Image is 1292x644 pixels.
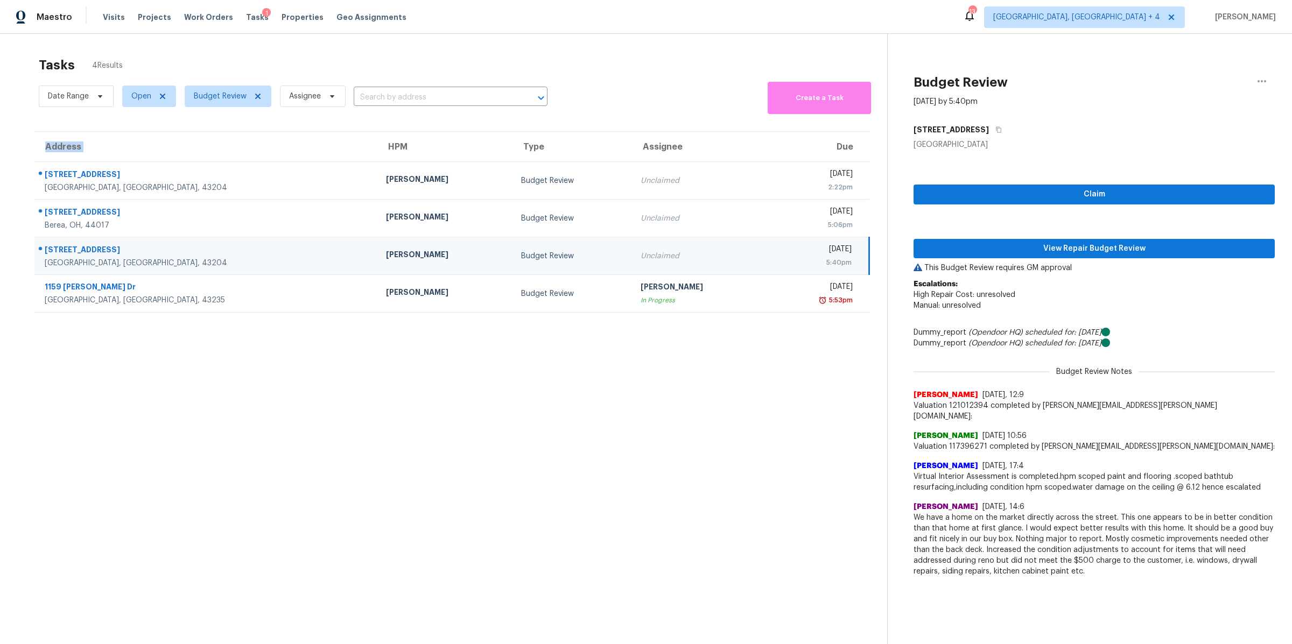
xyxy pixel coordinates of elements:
div: [DATE] [776,168,853,182]
span: [PERSON_NAME] [1211,12,1276,23]
button: Copy Address [989,120,1003,139]
div: Budget Review [521,288,623,299]
span: View Repair Budget Review [922,242,1266,256]
i: (Opendoor HQ) [968,329,1023,336]
i: scheduled for: [DATE] [1025,339,1101,347]
span: Create a Task [773,92,866,104]
div: 1159 [PERSON_NAME] Dr [45,281,369,295]
h2: Budget Review [914,77,1008,88]
th: Assignee [632,132,768,162]
i: scheduled for: [DATE] [1025,329,1101,336]
button: Claim [914,185,1275,204]
div: 5:53pm [827,295,853,306]
span: Properties [282,12,324,23]
p: This Budget Review requires GM approval [914,263,1275,273]
h2: Tasks [39,60,75,70]
div: 5:06pm [776,220,853,230]
img: Overdue Alarm Icon [818,295,827,306]
div: [GEOGRAPHIC_DATA], [GEOGRAPHIC_DATA], 43204 [45,182,369,193]
button: Open [533,90,549,105]
th: Type [512,132,631,162]
div: [STREET_ADDRESS] [45,207,369,220]
div: Dummy_report [914,338,1275,349]
div: [PERSON_NAME] [386,174,504,187]
div: [DATE] [776,244,852,257]
div: [GEOGRAPHIC_DATA], [GEOGRAPHIC_DATA], 43204 [45,258,369,268]
div: [PERSON_NAME] [641,281,759,295]
input: Search by address [354,89,517,106]
div: Unclaimed [641,213,759,224]
div: [DATE] by 5:40pm [914,96,978,107]
th: Address [34,132,377,162]
span: We have a home on the market directly across the street. This one appears to be in better conditi... [914,512,1275,577]
span: [PERSON_NAME] [914,501,978,512]
div: Budget Review [521,175,623,186]
span: Maestro [37,12,72,23]
span: Open [131,91,151,102]
span: Assignee [289,91,321,102]
b: Escalations: [914,280,958,288]
div: [STREET_ADDRESS] [45,244,369,258]
div: [GEOGRAPHIC_DATA] [914,139,1275,150]
th: HPM [377,132,513,162]
span: [PERSON_NAME] [914,390,978,400]
div: 13 [968,6,976,17]
h5: [STREET_ADDRESS] [914,124,989,135]
span: [GEOGRAPHIC_DATA], [GEOGRAPHIC_DATA] + 4 [993,12,1160,23]
span: Visits [103,12,125,23]
i: (Opendoor HQ) [968,339,1023,347]
span: Work Orders [184,12,233,23]
div: Dummy_report [914,327,1275,338]
span: [DATE], 12:9 [982,391,1024,399]
span: Projects [138,12,171,23]
span: Tasks [246,13,269,21]
div: [DATE] [776,281,853,295]
button: View Repair Budget Review [914,239,1275,259]
div: [PERSON_NAME] [386,211,504,225]
span: Virtual Interior Assessment is completed.hpm scoped paint and flooring .scoped bathtub resurfacin... [914,471,1275,493]
span: Claim [922,188,1266,201]
span: [DATE], 17:4 [982,462,1024,470]
span: [DATE] 10:56 [982,432,1027,440]
div: [DATE] [776,206,853,220]
div: 1 [262,8,271,19]
div: In Progress [641,295,759,306]
div: Budget Review [521,213,623,224]
div: [PERSON_NAME] [386,249,504,263]
span: Budget Review [194,91,247,102]
div: Unclaimed [641,251,759,261]
div: Budget Review [521,251,623,261]
span: Date Range [48,91,89,102]
span: High Repair Cost: unresolved [914,291,1015,299]
div: [PERSON_NAME] [386,287,504,300]
span: Budget Review Notes [1050,366,1139,377]
span: [DATE], 14:6 [982,503,1024,511]
span: Valuation 121012394 completed by [PERSON_NAME][EMAIL_ADDRESS][PERSON_NAME][DOMAIN_NAME]: [914,400,1275,422]
span: [PERSON_NAME] [914,461,978,471]
button: Create a Task [768,82,871,114]
th: Due [768,132,869,162]
span: Manual: unresolved [914,302,981,309]
span: 4 Results [92,60,123,71]
div: [GEOGRAPHIC_DATA], [GEOGRAPHIC_DATA], 43235 [45,295,369,306]
span: Valuation 117396271 completed by [PERSON_NAME][EMAIL_ADDRESS][PERSON_NAME][DOMAIN_NAME]: [914,441,1275,452]
div: 2:22pm [776,182,853,193]
div: Unclaimed [641,175,759,186]
span: [PERSON_NAME] [914,430,978,441]
div: Berea, OH, 44017 [45,220,369,231]
div: 5:40pm [776,257,852,268]
div: [STREET_ADDRESS] [45,169,369,182]
span: Geo Assignments [336,12,406,23]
